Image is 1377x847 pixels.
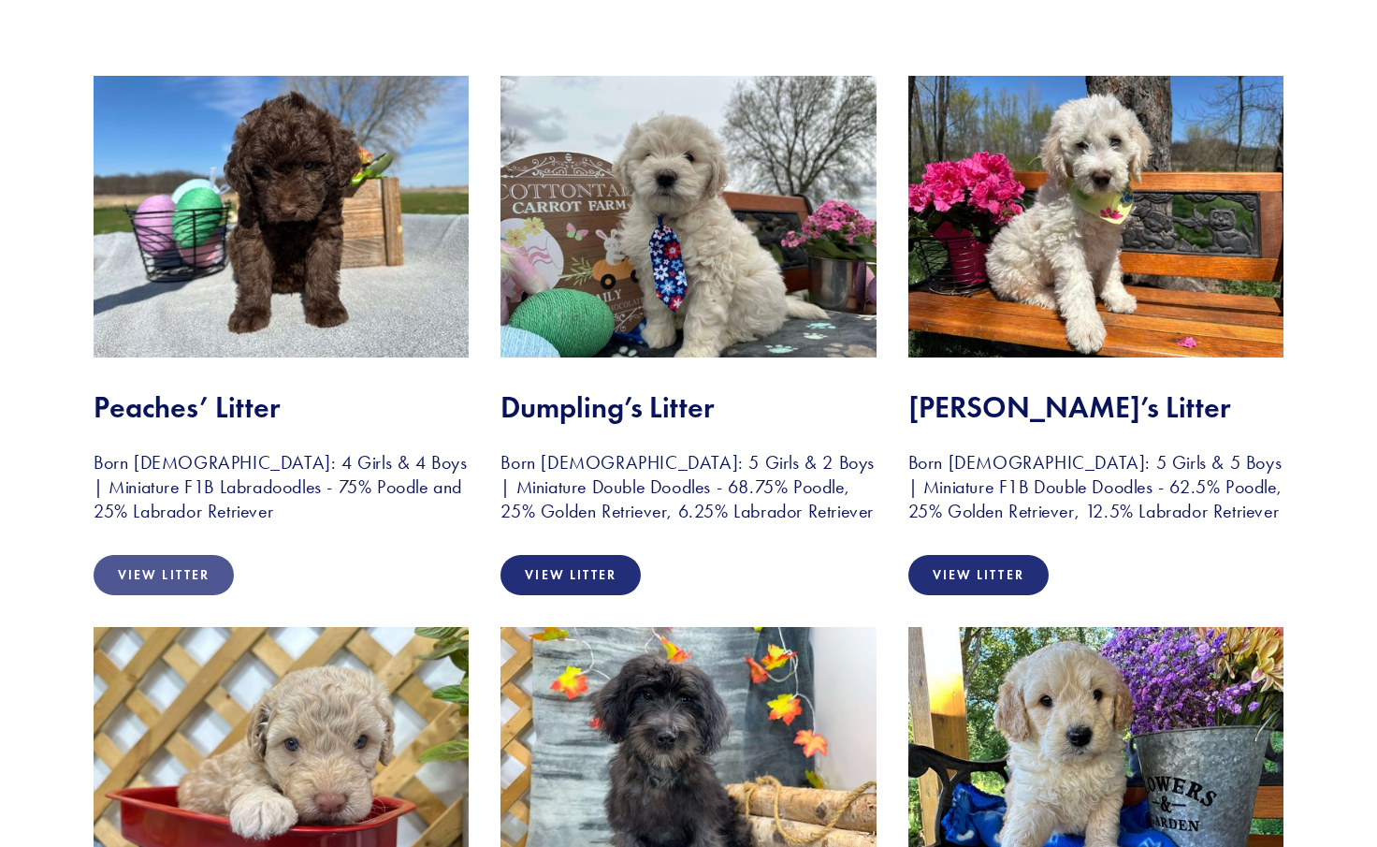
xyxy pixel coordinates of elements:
a: View Litter [908,555,1049,595]
h2: Peaches’ Litter [94,389,469,425]
h3: Born [DEMOGRAPHIC_DATA]: 5 Girls & 5 Boys | Miniature F1B Double Doodles - 62.5% Poodle, 25% Gold... [908,450,1283,523]
a: View Litter [500,555,641,595]
h3: Born [DEMOGRAPHIC_DATA]: 5 Girls & 2 Boys | Miniature Double Doodles - 68.75% Poodle, 25% Golden ... [500,450,876,523]
a: View Litter [94,555,234,595]
h3: Born [DEMOGRAPHIC_DATA]: 4 Girls & 4 Boys | Miniature F1B Labradoodles - 75% Poodle and 25% Labra... [94,450,469,523]
h2: Dumpling’s Litter [500,389,876,425]
h2: [PERSON_NAME]’s Litter [908,389,1283,425]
